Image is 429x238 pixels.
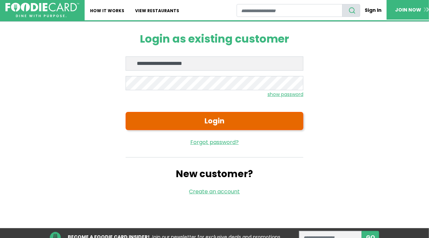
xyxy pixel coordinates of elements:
[5,3,79,18] img: FoodieCard; Eat, Drink, Save, Donate
[237,4,342,17] input: restaurant search
[267,91,303,98] small: show password
[189,188,240,195] a: Create an account
[126,168,303,180] h2: New customer?
[342,4,360,17] button: search
[126,112,303,130] button: Login
[360,4,387,17] a: Sign In
[126,32,303,45] h1: Login as existing customer
[126,138,303,146] a: Forgot password?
